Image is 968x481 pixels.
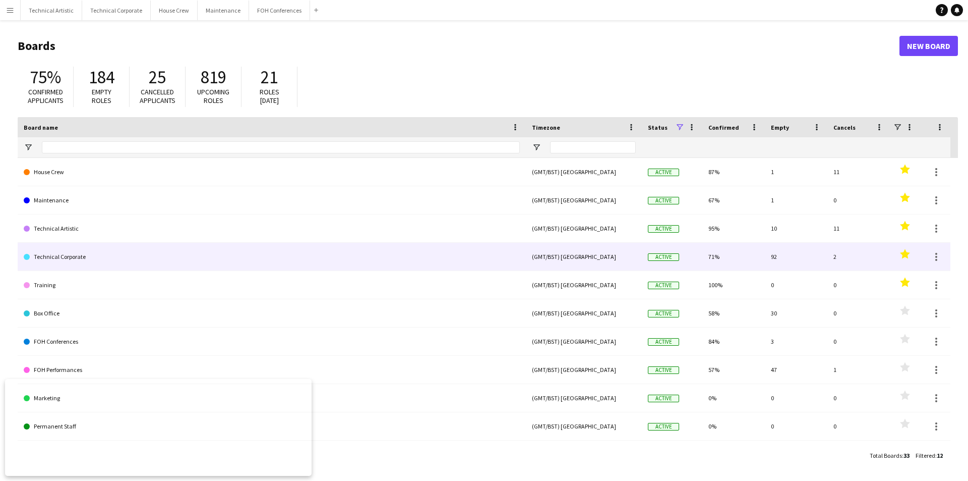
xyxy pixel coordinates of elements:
[765,384,827,412] div: 0
[702,186,765,214] div: 67%
[526,328,642,355] div: (GMT/BST) [GEOGRAPHIC_DATA]
[827,243,890,271] div: 2
[765,412,827,440] div: 0
[648,423,679,431] span: Active
[827,271,890,299] div: 0
[648,338,679,346] span: Active
[765,299,827,327] div: 30
[648,124,668,131] span: Status
[260,87,279,105] span: Roles [DATE]
[765,158,827,186] div: 1
[149,66,166,88] span: 25
[201,66,226,88] span: 819
[648,310,679,317] span: Active
[24,143,33,152] button: Open Filter Menu
[526,186,642,214] div: (GMT/BST) [GEOGRAPHIC_DATA]
[702,412,765,440] div: 0%
[827,356,890,384] div: 1
[648,282,679,289] span: Active
[827,158,890,186] div: 11
[24,158,520,186] a: House Crew
[827,186,890,214] div: 0
[916,452,935,459] span: Filtered
[765,441,827,468] div: 0
[24,215,520,243] a: Technical Artistic
[765,215,827,242] div: 10
[526,215,642,242] div: (GMT/BST) [GEOGRAPHIC_DATA]
[24,124,58,131] span: Board name
[648,395,679,402] span: Active
[827,328,890,355] div: 0
[648,225,679,233] span: Active
[937,452,943,459] span: 12
[702,299,765,327] div: 58%
[827,384,890,412] div: 0
[870,452,902,459] span: Total Boards
[903,452,910,459] span: 33
[702,441,765,468] div: 0%
[261,66,278,88] span: 21
[24,243,520,271] a: Technical Corporate
[82,1,151,20] button: Technical Corporate
[18,38,899,54] h1: Boards
[140,87,175,105] span: Cancelled applicants
[765,271,827,299] div: 0
[771,124,789,131] span: Empty
[765,328,827,355] div: 3
[526,384,642,412] div: (GMT/BST) [GEOGRAPHIC_DATA]
[648,366,679,374] span: Active
[526,299,642,327] div: (GMT/BST) [GEOGRAPHIC_DATA]
[702,271,765,299] div: 100%
[827,441,890,468] div: 0
[532,124,560,131] span: Timezone
[526,441,642,468] div: (GMT/BST) [GEOGRAPHIC_DATA]
[526,356,642,384] div: (GMT/BST) [GEOGRAPHIC_DATA]
[526,271,642,299] div: (GMT/BST) [GEOGRAPHIC_DATA]
[198,1,249,20] button: Maintenance
[24,271,520,299] a: Training
[870,446,910,465] div: :
[151,1,198,20] button: House Crew
[827,412,890,440] div: 0
[765,243,827,271] div: 92
[702,356,765,384] div: 57%
[526,412,642,440] div: (GMT/BST) [GEOGRAPHIC_DATA]
[648,169,679,176] span: Active
[899,36,958,56] a: New Board
[550,141,636,153] input: Timezone Filter Input
[702,328,765,355] div: 84%
[833,124,856,131] span: Cancels
[24,328,520,356] a: FOH Conferences
[42,141,520,153] input: Board name Filter Input
[765,356,827,384] div: 47
[5,379,312,476] iframe: Popup CTA
[702,215,765,242] div: 95%
[532,143,541,152] button: Open Filter Menu
[916,446,943,465] div: :
[30,66,61,88] span: 75%
[648,197,679,204] span: Active
[765,186,827,214] div: 1
[24,356,520,384] a: FOH Performances
[92,87,111,105] span: Empty roles
[827,299,890,327] div: 0
[702,243,765,271] div: 71%
[89,66,114,88] span: 184
[24,186,520,215] a: Maintenance
[249,1,310,20] button: FOH Conferences
[526,243,642,271] div: (GMT/BST) [GEOGRAPHIC_DATA]
[526,158,642,186] div: (GMT/BST) [GEOGRAPHIC_DATA]
[28,87,64,105] span: Confirmed applicants
[702,158,765,186] div: 87%
[648,253,679,261] span: Active
[21,1,82,20] button: Technical Artistic
[197,87,229,105] span: Upcoming roles
[702,384,765,412] div: 0%
[708,124,739,131] span: Confirmed
[827,215,890,242] div: 11
[24,299,520,328] a: Box Office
